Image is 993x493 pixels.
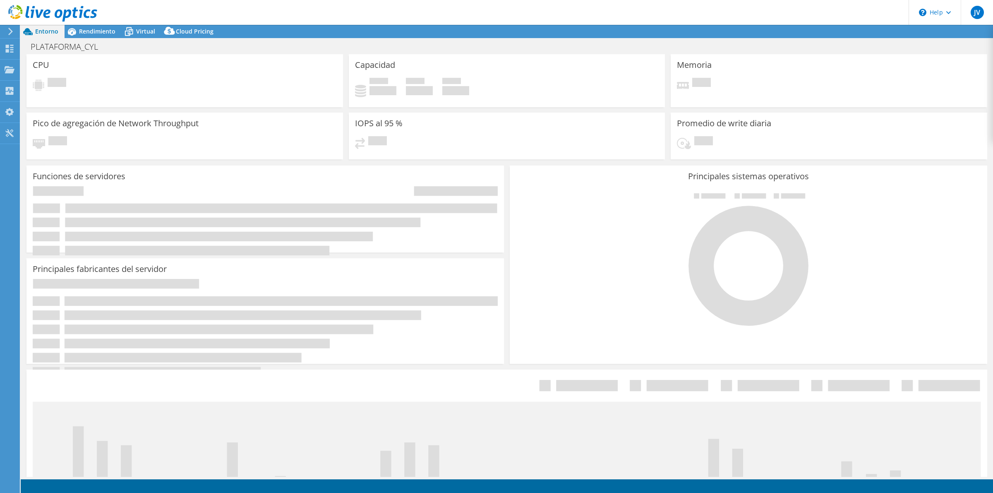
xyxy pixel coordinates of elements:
h3: IOPS al 95 % [355,119,403,128]
h3: Principales sistemas operativos [516,172,981,181]
h4: 0 GiB [406,86,433,95]
h3: Funciones de servidores [33,172,125,181]
span: Pendiente [48,136,67,147]
span: Pendiente [692,78,711,89]
span: Pendiente [48,78,66,89]
span: Virtual [136,27,155,35]
span: Pendiente [368,136,387,147]
span: Rendimiento [79,27,115,35]
h4: 0 GiB [369,86,396,95]
span: Pendiente [694,136,713,147]
span: JV [971,6,984,19]
h3: Capacidad [355,60,395,70]
span: Cloud Pricing [176,27,213,35]
svg: \n [919,9,926,16]
h3: Pico de agregación de Network Throughput [33,119,199,128]
h3: Memoria [677,60,712,70]
span: Entorno [35,27,58,35]
h3: CPU [33,60,49,70]
h3: Promedio de write diaria [677,119,771,128]
span: Libre [406,78,425,86]
h1: PLATAFORMA_CYL [27,42,111,51]
h3: Principales fabricantes del servidor [33,265,167,274]
span: Total [442,78,461,86]
h4: 0 GiB [442,86,469,95]
span: Used [369,78,388,86]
